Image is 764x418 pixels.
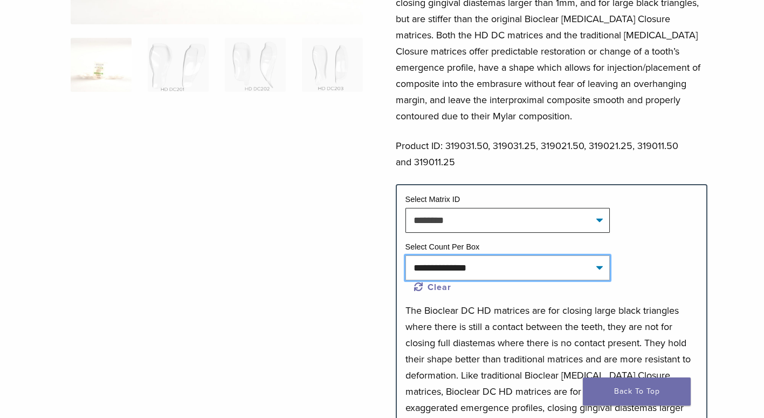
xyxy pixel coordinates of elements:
img: HD Matrix DC Series - Image 4 [302,38,363,92]
img: HD Matrix DC Series - Image 3 [225,38,286,92]
img: HD Matrix DC Series - Image 2 [148,38,209,92]
label: Select Count Per Box [405,242,480,251]
img: Anterior-HD-DC-Series-Matrices-324x324.jpg [71,38,132,92]
label: Select Matrix ID [405,195,460,204]
a: Back To Top [583,377,691,406]
a: Clear [414,282,452,293]
p: Product ID: 319031.50, 319031.25, 319021.50, 319021.25, 319011.50 and 319011.25 [396,138,707,170]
